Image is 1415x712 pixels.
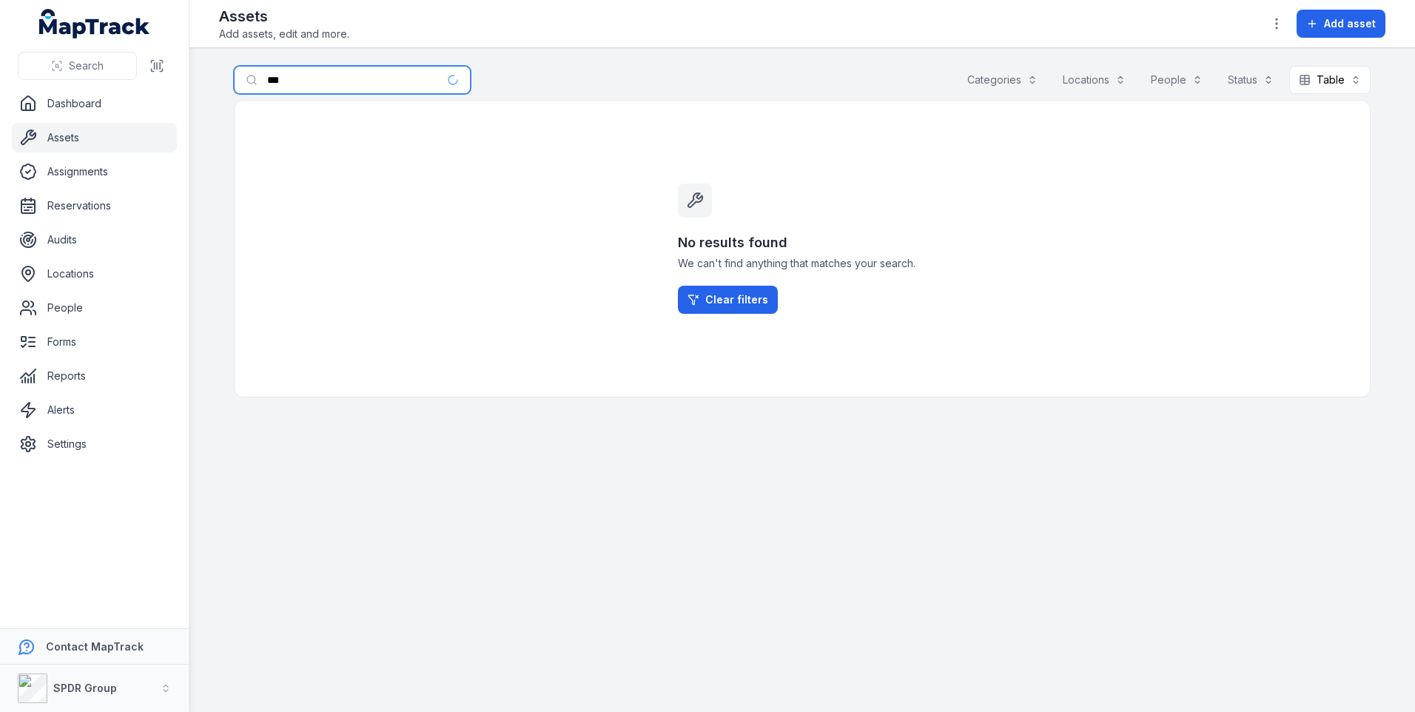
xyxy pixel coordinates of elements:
[12,191,177,221] a: Reservations
[39,9,150,38] a: MapTrack
[12,89,177,118] a: Dashboard
[46,640,144,653] strong: Contact MapTrack
[12,327,177,357] a: Forms
[1141,66,1212,94] button: People
[1218,66,1283,94] button: Status
[12,395,177,425] a: Alerts
[12,225,177,255] a: Audits
[219,27,349,41] span: Add assets, edit and more.
[53,682,117,694] strong: SPDR Group
[12,123,177,152] a: Assets
[1324,16,1376,31] span: Add asset
[678,232,927,253] h3: No results found
[18,52,137,80] button: Search
[678,256,927,271] span: We can't find anything that matches your search.
[958,66,1047,94] button: Categories
[1289,66,1371,94] button: Table
[69,58,104,73] span: Search
[678,286,778,314] a: Clear filters
[219,6,349,27] h2: Assets
[1297,10,1385,38] button: Add asset
[12,361,177,391] a: Reports
[12,429,177,459] a: Settings
[12,293,177,323] a: People
[1053,66,1135,94] button: Locations
[12,157,177,187] a: Assignments
[12,259,177,289] a: Locations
